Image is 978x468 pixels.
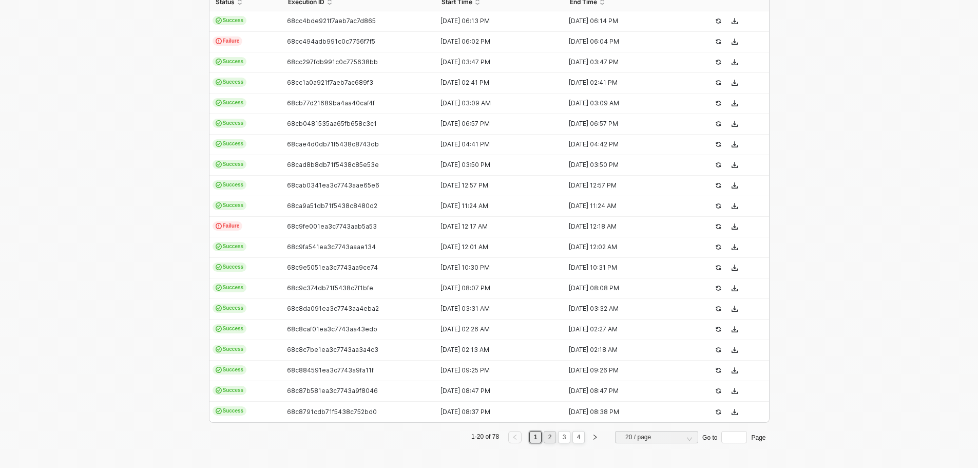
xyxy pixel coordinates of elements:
span: 68c9c374db71f5438c7f1bfe [287,284,373,292]
span: Success [213,139,247,148]
span: 68c9fe001ea3c7743aab5a53 [287,222,377,230]
span: icon-cards [216,305,222,311]
div: [DATE] 06:13 PM [435,17,555,25]
span: icon-exclamation [216,223,222,229]
span: Success [213,365,247,375]
span: icon-cards [216,244,222,250]
div: [DATE] 08:47 PM [435,387,555,395]
span: icon-download [732,244,738,250]
span: icon-success-page [715,80,721,86]
span: Success [213,386,247,395]
input: Page Size [621,432,692,443]
span: 68cc494adb991c0c7756f7f5 [287,38,375,45]
span: icon-success-page [715,203,721,209]
div: [DATE] 06:04 PM [564,38,684,46]
span: Success [213,283,247,292]
div: [DATE] 03:50 PM [435,161,555,169]
div: [DATE] 03:09 AM [435,99,555,107]
span: icon-download [732,39,738,45]
li: Previous Page [507,431,523,443]
div: [DATE] 11:24 AM [435,202,555,210]
span: icon-download [732,326,738,332]
div: [DATE] 02:41 PM [564,79,684,87]
span: icon-cards [216,182,222,188]
span: icon-download [732,285,738,291]
span: icon-success-page [715,39,721,45]
span: icon-success-page [715,162,721,168]
span: Success [213,242,247,251]
span: icon-cards [216,59,222,65]
span: Success [213,345,247,354]
span: icon-download [732,367,738,373]
span: icon-success-page [715,244,721,250]
li: 1-20 of 78 [470,431,501,443]
li: 3 [558,431,570,443]
span: icon-success-page [715,100,721,106]
span: Success [213,406,247,416]
div: Page Size [615,431,698,447]
span: Success [213,263,247,272]
span: icon-cards [216,408,222,414]
div: [DATE] 03:50 PM [564,161,684,169]
div: [DATE] 03:32 AM [564,305,684,313]
div: [DATE] 12:18 AM [564,222,684,231]
span: 68c9e5051ea3c7743aa9ce74 [287,264,378,271]
span: 68c8caf01ea3c7743aa43edb [287,325,377,333]
span: icon-success-page [715,182,721,189]
span: icon-download [732,100,738,106]
span: right [592,434,598,440]
span: icon-download [732,409,738,415]
span: 68cc1a0a921f7aeb7ac689f3 [287,79,373,86]
span: icon-success-page [715,306,721,312]
span: 68ca9a51db71f5438c8480d2 [287,202,377,210]
a: 3 [560,432,569,443]
span: icon-success-page [715,141,721,147]
span: icon-success-page [715,285,721,291]
span: icon-download [732,182,738,189]
span: Success [213,57,247,66]
div: [DATE] 08:08 PM [564,284,684,292]
span: 68c9fa541ea3c7743aaae134 [287,243,376,251]
span: icon-download [732,80,738,86]
span: icon-cards [216,285,222,291]
div: [DATE] 10:30 PM [435,264,555,272]
div: [DATE] 02:27 AM [564,325,684,333]
span: Success [213,201,247,210]
a: 4 [574,432,584,443]
span: icon-download [732,121,738,127]
span: 68cae4d0db71f5438c8743db [287,140,379,148]
span: icon-download [732,59,738,65]
span: icon-cards [216,387,222,394]
span: 68c8791cdb71f5438c752bd0 [287,408,377,416]
span: 68cc4bde921f7aeb7ac7d865 [287,17,376,25]
span: Success [213,180,247,190]
span: 68cab0341ea3c7743aae65e6 [287,181,379,189]
span: icon-cards [216,141,222,147]
span: icon-success-page [715,265,721,271]
span: 68c8c7be1ea3c7743aa3a4c3 [287,346,378,353]
span: Success [213,119,247,128]
div: [DATE] 02:26 AM [435,325,555,333]
div: [DATE] 02:18 AM [564,346,684,354]
span: icon-cards [216,346,222,352]
span: left [512,434,518,440]
div: [DATE] 09:25 PM [435,366,555,375]
li: 4 [572,431,585,443]
span: 68c87b581ea3c7743a9f8046 [287,387,378,395]
span: icon-exclamation [216,38,222,44]
li: Next Page [587,431,603,443]
div: [DATE] 08:37 PM [435,408,555,416]
div: [DATE] 04:41 PM [435,140,555,148]
div: [DATE] 02:13 AM [435,346,555,354]
button: right [588,431,602,443]
span: icon-cards [216,326,222,332]
span: icon-cards [216,367,222,373]
span: icon-cards [216,17,222,24]
span: icon-download [732,265,738,271]
span: Success [213,98,247,107]
span: icon-cards [216,120,222,126]
span: icon-success-page [715,18,721,24]
span: 68cb0481535aa65fb658c3c1 [287,120,377,127]
span: icon-download [732,347,738,353]
span: icon-download [732,18,738,24]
